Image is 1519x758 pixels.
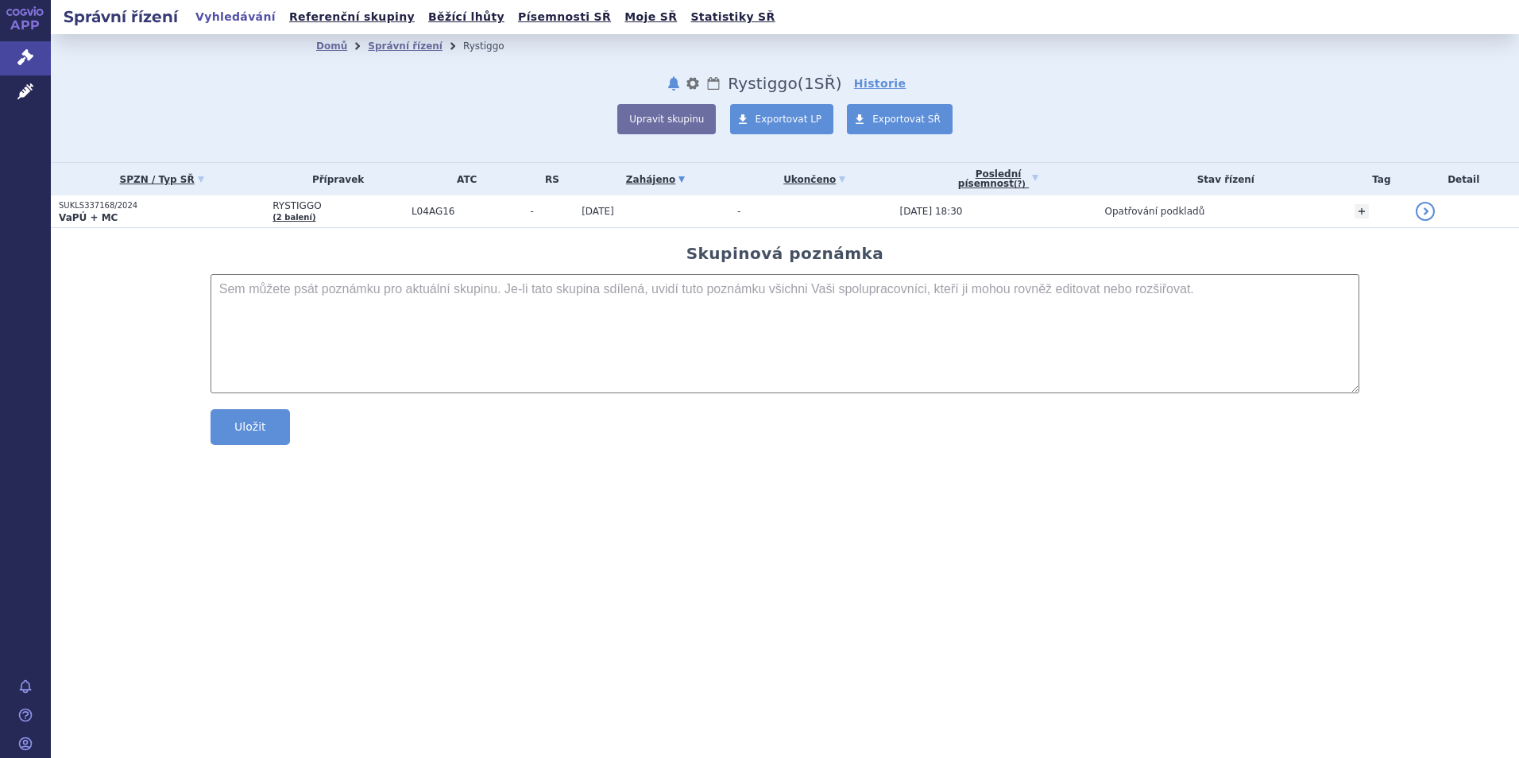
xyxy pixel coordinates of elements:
[1408,163,1519,195] th: Detail
[265,163,404,195] th: Přípravek
[804,74,814,93] span: 1
[272,213,315,222] a: (2 balení)
[582,206,614,217] span: [DATE]
[412,206,523,217] span: L04AG16
[872,114,941,125] span: Exportovat SŘ
[1355,204,1369,219] a: +
[900,206,963,217] span: [DATE] 18:30
[423,6,509,28] a: Běžící lhůty
[617,104,716,134] button: Upravit skupinu
[798,74,842,93] span: ( SŘ)
[730,104,834,134] a: Exportovat LP
[59,212,118,223] strong: VaPÚ + MC
[847,104,953,134] a: Exportovat SŘ
[685,74,701,93] button: nastavení
[523,163,574,195] th: RS
[1014,180,1026,189] abbr: (?)
[1104,206,1204,217] span: Opatřování podkladů
[1096,163,1347,195] th: Stav řízení
[705,74,721,93] a: Lhůty
[404,163,523,195] th: ATC
[51,6,191,28] h2: Správní řízení
[211,409,290,445] button: Uložit
[686,6,779,28] a: Statistiky SŘ
[582,168,729,191] a: Zahájeno
[854,75,906,91] a: Historie
[463,34,525,58] li: Rystiggo
[191,6,280,28] a: Vyhledávání
[368,41,443,52] a: Správní řízení
[728,74,798,93] span: Rystiggo
[513,6,616,28] a: Písemnosti SŘ
[1347,163,1408,195] th: Tag
[531,206,574,217] span: -
[59,200,265,211] p: SUKLS337168/2024
[272,200,404,211] span: RYSTIGGO
[756,114,822,125] span: Exportovat LP
[59,168,265,191] a: SPZN / Typ SŘ
[284,6,419,28] a: Referenční skupiny
[1416,202,1435,221] a: detail
[900,163,1097,195] a: Poslednípísemnost(?)
[686,244,884,263] h2: Skupinová poznámka
[620,6,682,28] a: Moje SŘ
[737,168,892,191] a: Ukončeno
[666,74,682,93] button: notifikace
[737,206,740,217] span: -
[316,41,347,52] a: Domů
